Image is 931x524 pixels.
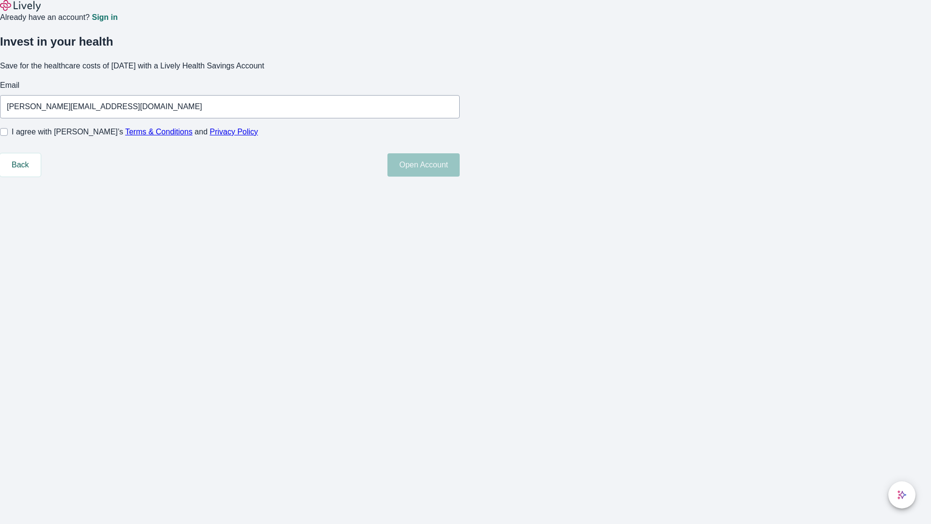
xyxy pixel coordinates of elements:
[12,126,258,138] span: I agree with [PERSON_NAME]’s and
[897,490,907,500] svg: Lively AI Assistant
[125,128,193,136] a: Terms & Conditions
[888,481,915,508] button: chat
[210,128,258,136] a: Privacy Policy
[92,14,117,21] a: Sign in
